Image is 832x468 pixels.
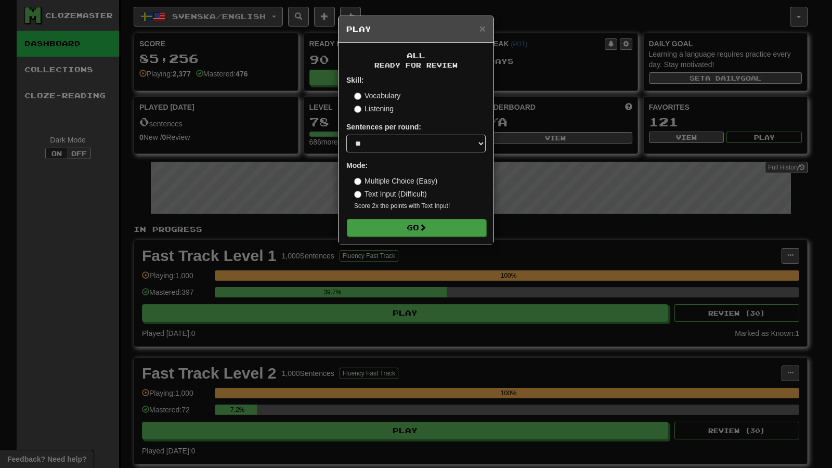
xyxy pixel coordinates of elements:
[479,23,486,34] button: Close
[346,61,486,70] small: Ready for Review
[407,51,425,60] span: All
[346,161,368,170] strong: Mode:
[354,106,361,113] input: Listening
[354,189,427,199] label: Text Input (Difficult)
[354,178,361,185] input: Multiple Choice (Easy)
[347,219,486,237] button: Go
[354,191,361,198] input: Text Input (Difficult)
[479,22,486,34] span: ×
[346,24,486,34] h5: Play
[354,176,437,186] label: Multiple Choice (Easy)
[346,76,363,84] strong: Skill:
[354,202,486,211] small: Score 2x the points with Text Input !
[354,103,394,114] label: Listening
[354,90,400,101] label: Vocabulary
[354,93,361,100] input: Vocabulary
[346,122,421,132] label: Sentences per round:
